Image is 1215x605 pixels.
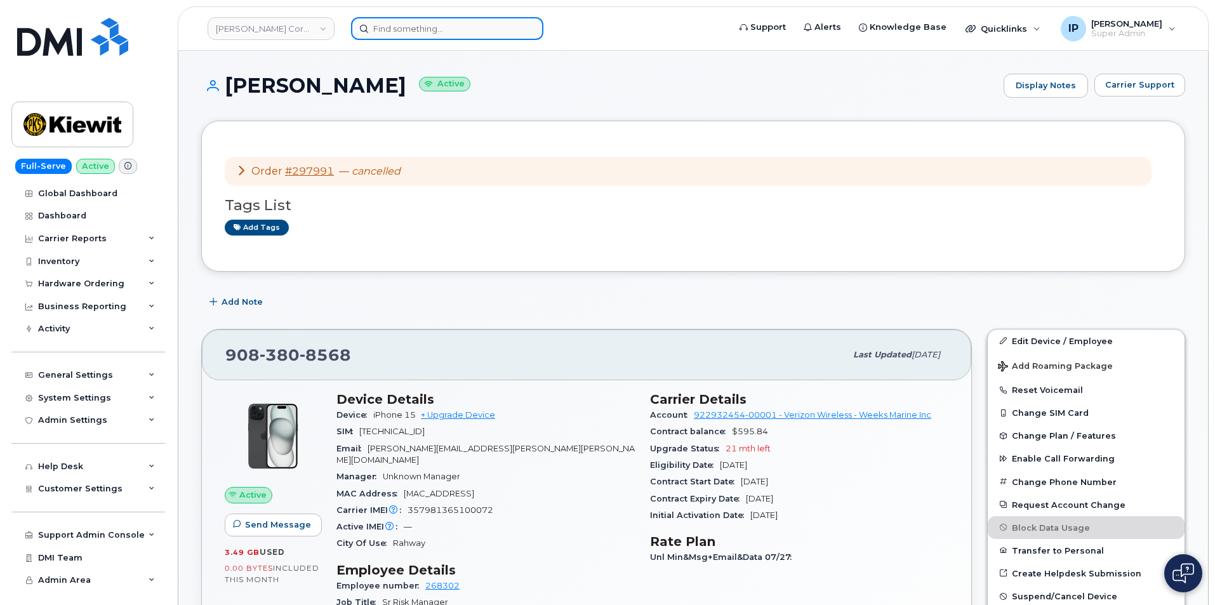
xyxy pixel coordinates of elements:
[225,220,289,236] a: Add tags
[988,352,1185,378] button: Add Roaming Package
[988,516,1185,539] button: Block Data Usage
[359,427,425,436] span: [TECHNICAL_ID]
[222,296,263,308] span: Add Note
[988,329,1185,352] a: Edit Device / Employee
[425,581,460,590] a: 268302
[225,514,322,536] button: Send Message
[650,460,720,470] span: Eligibility Date
[750,510,778,520] span: [DATE]
[225,548,260,557] span: 3.49 GB
[336,562,635,578] h3: Employee Details
[1094,74,1185,96] button: Carrier Support
[650,552,798,562] span: Unl Min&Msg+Email&Data 07/27
[260,345,300,364] span: 380
[336,392,635,407] h3: Device Details
[988,539,1185,562] button: Transfer to Personal
[300,345,351,364] span: 8568
[404,489,474,498] span: [MAC_ADDRESS]
[650,427,732,436] span: Contract balance
[225,197,1162,213] h3: Tags List
[853,350,912,359] span: Last updated
[225,345,351,364] span: 908
[998,361,1113,373] span: Add Roaming Package
[336,538,393,548] span: City Of Use
[336,472,383,481] span: Manager
[746,494,773,503] span: [DATE]
[694,410,931,420] a: 922932454-00001 - Verizon Wireless - Weeks Marine Inc
[393,538,425,548] span: Rahway
[912,350,940,359] span: [DATE]
[988,401,1185,424] button: Change SIM Card
[285,165,334,177] a: #297991
[339,165,401,177] span: —
[1105,79,1174,91] span: Carrier Support
[373,410,416,420] span: iPhone 15
[988,424,1185,447] button: Change Plan / Features
[650,410,694,420] span: Account
[225,564,273,573] span: 0.00 Bytes
[419,77,470,91] small: Active
[650,477,741,486] span: Contract Start Date
[1172,563,1194,583] img: Open chat
[988,378,1185,401] button: Reset Voicemail
[726,444,771,453] span: 21 mth left
[245,519,311,531] span: Send Message
[988,447,1185,470] button: Enable Call Forwarding
[988,562,1185,585] a: Create Helpdesk Submission
[988,470,1185,493] button: Change Phone Number
[235,398,311,474] img: iPhone_15_Black.png
[336,410,373,420] span: Device
[1012,454,1115,463] span: Enable Call Forwarding
[239,489,267,501] span: Active
[988,493,1185,516] button: Request Account Change
[352,165,401,177] em: cancelled
[650,444,726,453] span: Upgrade Status
[650,392,948,407] h3: Carrier Details
[201,74,997,96] h1: [PERSON_NAME]
[732,427,768,436] span: $595.84
[336,581,425,590] span: Employee number
[404,522,412,531] span: —
[336,444,635,465] span: [PERSON_NAME][EMAIL_ADDRESS][PERSON_NAME][PERSON_NAME][DOMAIN_NAME]
[650,534,948,549] h3: Rate Plan
[650,494,746,503] span: Contract Expiry Date
[421,410,495,420] a: + Upgrade Device
[336,505,408,515] span: Carrier IMEI
[741,477,768,486] span: [DATE]
[408,505,493,515] span: 357981365100072
[650,510,750,520] span: Initial Activation Date
[336,489,404,498] span: MAC Address
[260,547,285,557] span: used
[1012,592,1117,601] span: Suspend/Cancel Device
[336,522,404,531] span: Active IMEI
[201,291,274,314] button: Add Note
[336,444,368,453] span: Email
[1012,431,1116,441] span: Change Plan / Features
[1004,74,1088,98] a: Display Notes
[383,472,460,481] span: Unknown Manager
[251,165,282,177] span: Order
[720,460,747,470] span: [DATE]
[336,427,359,436] span: SIM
